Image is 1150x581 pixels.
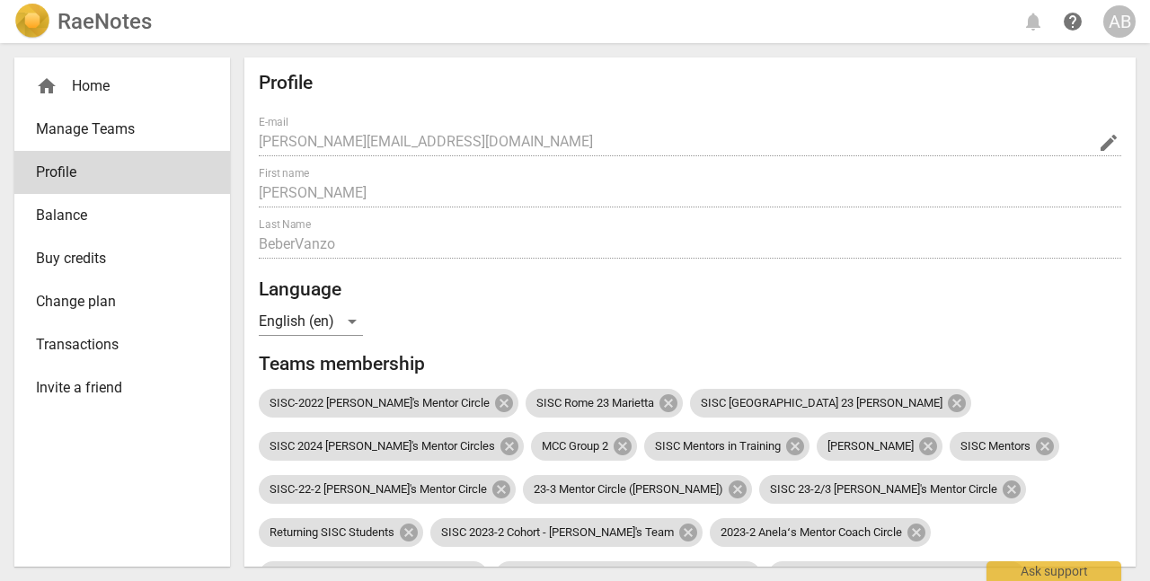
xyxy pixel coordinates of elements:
span: edit [1098,132,1119,154]
button: Change Email [1096,130,1121,155]
div: SISC Mentors [950,432,1059,461]
span: home [36,75,57,97]
div: SISC 23-2/3 [PERSON_NAME]'s Mentor Circle [759,475,1026,504]
a: Profile [14,151,230,194]
span: SISC Mentors [950,440,1041,453]
span: SISC 23-2/3 [PERSON_NAME]'s Mentor Circle [759,483,1008,497]
span: [PERSON_NAME] [817,440,924,453]
span: SISC [GEOGRAPHIC_DATA] 23 [PERSON_NAME] [690,397,953,410]
span: Transactions [36,334,194,356]
label: First name [259,168,309,179]
span: SISC Mentors in Training [644,440,792,453]
div: English (en) [259,307,363,336]
span: Balance [36,205,194,226]
img: Logo [14,4,50,40]
span: help [1062,11,1084,32]
div: Home [36,75,194,97]
span: SISC-2022 [PERSON_NAME]'s Mentor Circle [259,397,500,410]
button: AB [1103,5,1136,38]
div: Returning SISC Students [259,518,423,547]
a: Transactions [14,323,230,366]
span: Invite a friend [36,377,194,399]
a: Manage Teams [14,108,230,151]
div: SISC-22-2 [PERSON_NAME]'s Mentor Circle [259,475,516,504]
a: Balance [14,194,230,237]
h2: RaeNotes [57,9,152,34]
div: SISC Mentors in Training [644,432,809,461]
a: Invite a friend [14,366,230,409]
h2: Profile [259,72,1121,94]
div: 23-3 Mentor Circle ([PERSON_NAME]) [523,475,752,504]
div: Home [14,65,230,108]
a: Help [1057,5,1089,38]
div: Ask support [986,561,1121,581]
span: Manage Teams [36,119,194,140]
span: SISC 2023-2 Cohort - [PERSON_NAME]'s Team [430,526,685,540]
span: Profile [36,162,194,183]
div: SISC-2022 [PERSON_NAME]'s Mentor Circle [259,389,518,418]
div: [PERSON_NAME] [817,432,942,461]
div: SISC 2023-2 Cohort - [PERSON_NAME]'s Team [430,518,703,547]
span: Buy credits [36,248,194,269]
span: SISC-22-2 [PERSON_NAME]'s Mentor Circle [259,483,498,497]
span: SISC Rome 23 Marietta [526,397,665,410]
span: 2023-2 Anelaʻs Mentor Coach Circle [710,526,913,540]
div: SISC [GEOGRAPHIC_DATA] 23 [PERSON_NAME] [690,389,971,418]
a: Buy credits [14,237,230,280]
span: 23-3 Mentor Circle ([PERSON_NAME]) [523,483,734,497]
div: SISC 2024 [PERSON_NAME]'s Mentor Circles [259,432,524,461]
h2: Teams membership [259,353,1121,375]
h2: Language [259,278,1121,301]
span: MCC Group 2 [531,440,619,453]
a: LogoRaeNotes [14,4,152,40]
label: Last Name [259,219,311,230]
div: MCC Group 2 [531,432,637,461]
a: Change plan [14,280,230,323]
div: 2023-2 Anelaʻs Mentor Coach Circle [710,518,931,547]
label: E-mail [259,117,288,128]
div: SISC Rome 23 Marietta [526,389,683,418]
span: Returning SISC Students [259,526,405,540]
span: SISC 2024 [PERSON_NAME]'s Mentor Circles [259,440,506,453]
span: Change plan [36,291,194,313]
